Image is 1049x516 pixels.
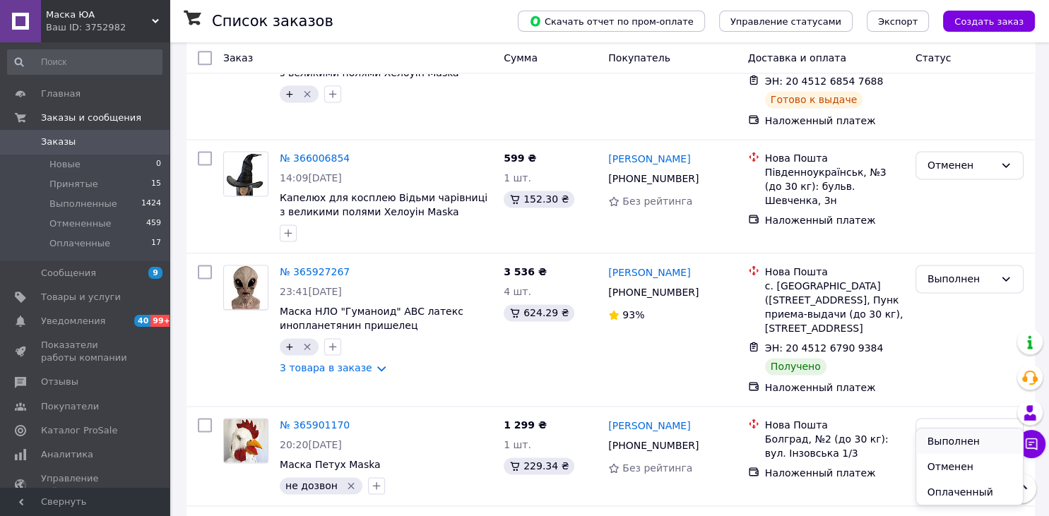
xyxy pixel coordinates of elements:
[622,309,644,320] span: 93%
[223,52,253,64] span: Заказ
[150,315,174,327] span: 99+
[765,279,904,335] div: с. [GEOGRAPHIC_DATA] ([STREET_ADDRESS], Пунк приема-выдачи (до 30 кг), [STREET_ADDRESS]
[285,341,294,352] span: +
[765,91,863,108] div: Готово к выдаче
[504,191,574,208] div: 152.30 ₴
[504,457,574,474] div: 229.34 ₴
[345,480,357,491] svg: Удалить метку
[41,400,99,413] span: Покупатели
[765,265,904,279] div: Нова Пошта
[915,52,952,64] span: Статус
[605,169,701,188] div: [PHONE_NUMBER]
[608,265,690,280] a: [PERSON_NAME]
[225,265,266,309] img: Фото товару
[41,448,93,461] span: Аналитика
[46,8,152,21] span: Маска ЮА
[605,436,701,455] div: [PHONE_NUMBER]
[134,315,150,327] span: 40
[49,217,111,230] span: Отмененные
[280,306,463,331] a: Маска НЛО "Гуманоид" ABC латекс инопланетянин пришелец
[867,11,929,32] button: Экспорт
[916,479,1023,505] li: Оплаченный
[916,454,1023,479] li: Отменен
[927,157,995,173] div: Отменен
[765,432,904,460] div: Болград, №2 (до 30 кг): вул. Інзовська 1/3
[280,286,342,297] span: 23:41[DATE]
[765,380,904,395] div: Наложенный платеж
[223,418,268,463] a: Фото товару
[730,16,841,27] span: Управление статусами
[765,76,884,87] span: ЭН: 20 4512 6854 7688
[41,339,131,364] span: Показатели работы компании
[41,112,141,124] span: Заказы и сообщения
[280,152,350,164] a: № 366006854
[280,419,350,431] a: № 365901170
[927,271,995,287] div: Выполнен
[518,11,705,32] button: Скачать отчет по пром-оплате
[280,172,342,184] span: 14:09[DATE]
[504,439,531,450] span: 1 шт.
[765,358,826,375] div: Получено
[49,237,110,250] span: Оплаченные
[1017,430,1045,458] button: Чат с покупателем
[41,376,78,388] span: Отзывы
[151,178,161,191] span: 15
[529,15,694,28] span: Скачать отчет по пром-оплате
[765,114,904,128] div: Наложенный платеж
[151,237,161,250] span: 17
[504,266,547,277] span: 3 536 ₴
[280,439,342,450] span: 20:20[DATE]
[954,16,1024,27] span: Создать заказ
[41,267,96,280] span: Сообщения
[41,424,117,437] span: Каталог ProSale
[719,11,853,32] button: Управление статусами
[49,198,117,210] span: Выполненные
[765,418,904,432] div: Нова Пошта
[943,11,1035,32] button: Создать заказ
[605,282,701,302] div: [PHONE_NUMBER]
[224,152,268,196] img: Фото товару
[280,266,350,277] a: № 365927267
[285,480,338,491] span: не дозвон
[224,419,268,462] img: Фото товару
[765,342,884,354] span: ЭН: 20 4512 6790 9384
[765,466,904,480] div: Наложенный платеж
[302,88,313,100] svg: Удалить метку
[46,21,170,34] div: Ваш ID: 3752982
[504,172,531,184] span: 1 шт.
[504,286,531,297] span: 4 шт.
[285,88,294,100] span: +
[765,151,904,165] div: Нова Пошта
[765,165,904,208] div: Південноукраїнськ, №3 (до 30 кг): бульв. Шевченка, 3н
[223,151,268,196] a: Фото товару
[608,52,670,64] span: Покупатель
[156,158,161,171] span: 0
[141,198,161,210] span: 1424
[41,472,131,498] span: Управление сайтом
[280,459,381,470] a: Маска Петух Maska
[49,158,81,171] span: Новые
[878,16,918,27] span: Экспорт
[929,15,1035,26] a: Создать заказ
[504,152,536,164] span: 599 ₴
[608,419,690,433] a: [PERSON_NAME]
[622,462,692,474] span: Без рейтинга
[280,362,372,373] a: 3 товара в заказе
[748,52,846,64] span: Доставка и оплата
[7,49,162,75] input: Поиск
[504,304,574,321] div: 624.29 ₴
[49,178,98,191] span: Принятые
[41,88,81,100] span: Главная
[608,152,690,166] a: [PERSON_NAME]
[622,196,692,207] span: Без рейтинга
[148,267,162,279] span: 9
[927,424,995,440] div: Отменен
[302,341,313,352] svg: Удалить метку
[146,217,161,230] span: 459
[916,428,1023,454] li: Выполнен
[280,192,487,217] a: Капелюх для косплею Відьми чарівниці з великими полями Хелоуін Maska
[223,265,268,310] a: Фото товару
